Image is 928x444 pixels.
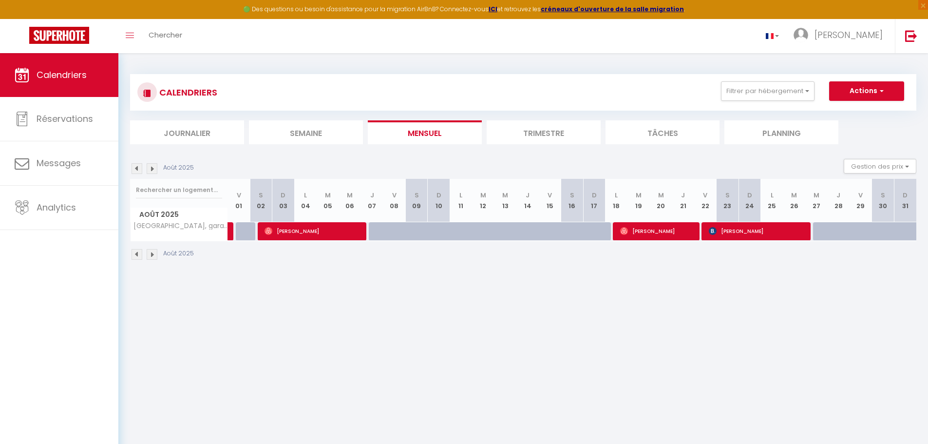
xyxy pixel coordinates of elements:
th: 14 [516,179,539,222]
abbr: D [903,191,908,200]
span: Calendriers [37,69,87,81]
th: 29 [850,179,872,222]
abbr: M [502,191,508,200]
span: Messages [37,157,81,169]
abbr: M [814,191,819,200]
span: [PERSON_NAME] [265,222,361,240]
abbr: V [703,191,707,200]
abbr: M [347,191,353,200]
span: Analytics [37,201,76,213]
abbr: J [370,191,374,200]
abbr: V [858,191,863,200]
th: 30 [872,179,894,222]
img: ... [794,28,808,42]
th: 08 [383,179,406,222]
abbr: S [259,191,263,200]
abbr: L [304,191,307,200]
button: Filtrer par hébergement [721,81,814,101]
abbr: D [592,191,597,200]
h3: CALENDRIERS [157,81,217,103]
li: Planning [724,120,838,144]
th: 21 [672,179,694,222]
button: Actions [829,81,904,101]
th: 09 [405,179,428,222]
img: Super Booking [29,27,89,44]
abbr: J [836,191,840,200]
p: Août 2025 [163,163,194,173]
th: 27 [805,179,828,222]
th: 24 [739,179,761,222]
th: 23 [717,179,739,222]
abbr: V [392,191,397,200]
a: ICI [489,5,497,13]
button: Gestion des prix [844,159,916,174]
th: 05 [317,179,339,222]
th: 19 [627,179,650,222]
span: Août 2025 [131,208,227,222]
p: Août 2025 [163,249,194,258]
th: 25 [761,179,783,222]
th: 13 [494,179,517,222]
th: 03 [272,179,295,222]
li: Semaine [249,120,363,144]
abbr: M [636,191,642,200]
abbr: S [570,191,574,200]
abbr: L [615,191,618,200]
a: créneaux d'ouverture de la salle migration [541,5,684,13]
span: Réservations [37,113,93,125]
th: 06 [339,179,361,222]
img: logout [905,30,917,42]
th: 15 [539,179,561,222]
th: 20 [650,179,672,222]
span: [PERSON_NAME] [620,222,695,240]
th: 17 [583,179,606,222]
abbr: M [658,191,664,200]
th: 07 [361,179,383,222]
abbr: V [548,191,552,200]
abbr: L [459,191,462,200]
th: 31 [894,179,916,222]
th: 02 [250,179,272,222]
abbr: D [281,191,285,200]
abbr: J [526,191,530,200]
abbr: S [415,191,419,200]
th: 26 [783,179,805,222]
li: Journalier [130,120,244,144]
abbr: J [681,191,685,200]
span: Chercher [149,30,182,40]
abbr: M [791,191,797,200]
span: [PERSON_NAME] [814,29,883,41]
th: 12 [472,179,494,222]
th: 22 [694,179,717,222]
th: 18 [606,179,628,222]
abbr: S [725,191,730,200]
button: Ouvrir le widget de chat LiveChat [8,4,37,33]
th: 10 [428,179,450,222]
abbr: M [480,191,486,200]
th: 01 [228,179,250,222]
abbr: L [771,191,774,200]
th: 28 [828,179,850,222]
th: 16 [561,179,583,222]
input: Rechercher un logement... [136,181,222,199]
a: Chercher [141,19,189,53]
abbr: V [237,191,241,200]
abbr: M [325,191,331,200]
abbr: S [881,191,885,200]
th: 04 [294,179,317,222]
span: [PERSON_NAME] [709,222,806,240]
abbr: D [747,191,752,200]
span: [GEOGRAPHIC_DATA], garage/terrasse/bureau [132,222,229,230]
abbr: D [436,191,441,200]
li: Tâches [606,120,720,144]
th: 11 [450,179,472,222]
li: Mensuel [368,120,482,144]
li: Trimestre [487,120,601,144]
a: ... [PERSON_NAME] [786,19,895,53]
